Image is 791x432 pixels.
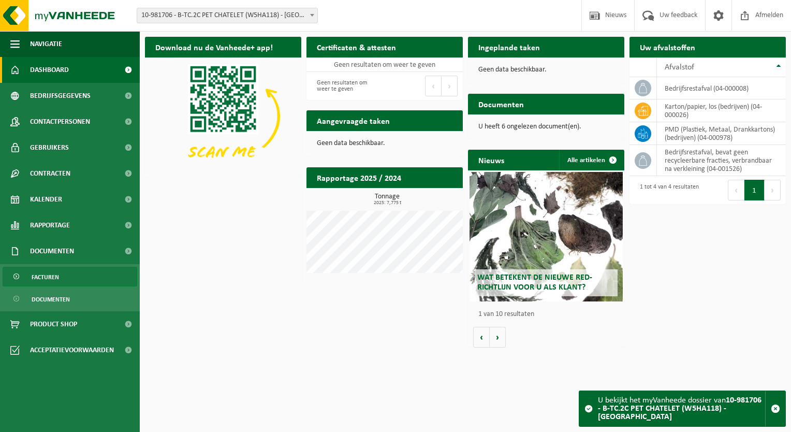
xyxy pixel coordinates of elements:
p: Geen data beschikbaar. [478,66,614,74]
h2: Certificaten & attesten [306,37,406,57]
span: Afvalstof [665,63,694,71]
span: Contactpersonen [30,109,90,135]
span: Acceptatievoorwaarden [30,337,114,363]
span: Wat betekent de nieuwe RED-richtlijn voor u als klant? [477,273,592,292]
h2: Rapportage 2025 / 2024 [306,167,412,188]
span: Documenten [32,290,70,309]
span: Navigatie [30,31,62,57]
div: Geen resultaten om weer te geven [312,75,379,97]
span: Product Shop [30,311,77,337]
td: bedrijfsrestafval (04-000008) [657,77,786,99]
td: karton/papier, los (bedrijven) (04-000026) [657,99,786,122]
h2: Documenten [468,94,534,114]
span: Kalender [30,186,62,212]
td: PMD (Plastiek, Metaal, Drankkartons) (bedrijven) (04-000978) [657,122,786,145]
a: Facturen [3,267,137,286]
h2: Nieuws [468,150,515,170]
h2: Ingeplande taken [468,37,550,57]
p: 1 van 10 resultaten [478,311,619,318]
a: Alle artikelen [559,150,623,170]
div: U bekijkt het myVanheede dossier van [598,391,765,426]
a: Wat betekent de nieuwe RED-richtlijn voor u als klant? [470,172,623,301]
h3: Tonnage [312,193,463,206]
td: bedrijfsrestafval, bevat geen recycleerbare fracties, verbrandbaar na verkleining (04-001526) [657,145,786,176]
span: Rapportage [30,212,70,238]
button: Next [442,76,458,96]
strong: 10-981706 - B-TC.2C PET CHATELET (W5HA118) - [GEOGRAPHIC_DATA] [598,396,761,421]
span: 2025: 7,775 t [312,200,463,206]
span: Facturen [32,267,59,287]
td: Geen resultaten om weer te geven [306,57,463,72]
button: Vorige [473,327,490,348]
span: Documenten [30,238,74,264]
h2: Aangevraagde taken [306,110,400,131]
span: Gebruikers [30,135,69,161]
button: Next [765,180,781,200]
h2: Uw afvalstoffen [629,37,706,57]
div: 1 tot 4 van 4 resultaten [635,179,699,201]
button: Volgende [490,327,506,348]
a: Documenten [3,289,137,309]
span: 10-981706 - B-TC.2C PET CHATELET (W5HA118) - PONT-DE-LOUP [137,8,317,23]
button: 1 [744,180,765,200]
h2: Download nu de Vanheede+ app! [145,37,283,57]
span: Contracten [30,161,70,186]
button: Previous [425,76,442,96]
button: Previous [728,180,744,200]
span: Bedrijfsgegevens [30,83,91,109]
p: U heeft 6 ongelezen document(en). [478,123,614,131]
p: Geen data beschikbaar. [317,140,452,147]
a: Bekijk rapportage [386,188,462,208]
img: Download de VHEPlus App [145,57,301,175]
span: 10-981706 - B-TC.2C PET CHATELET (W5HA118) - PONT-DE-LOUP [137,8,318,23]
span: Dashboard [30,57,69,83]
